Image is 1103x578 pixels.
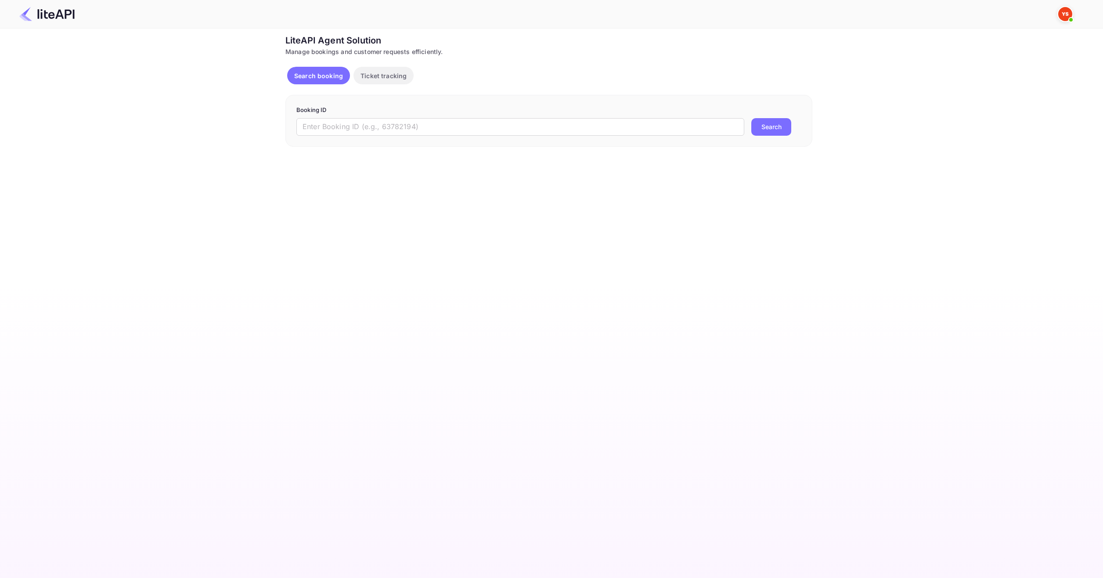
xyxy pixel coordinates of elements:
p: Ticket tracking [360,71,407,80]
p: Booking ID [296,106,801,115]
button: Search [751,118,791,136]
div: Manage bookings and customer requests efficiently. [285,47,812,56]
p: Search booking [294,71,343,80]
img: LiteAPI Logo [19,7,75,21]
div: LiteAPI Agent Solution [285,34,812,47]
img: Yandex Support [1058,7,1072,21]
input: Enter Booking ID (e.g., 63782194) [296,118,744,136]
